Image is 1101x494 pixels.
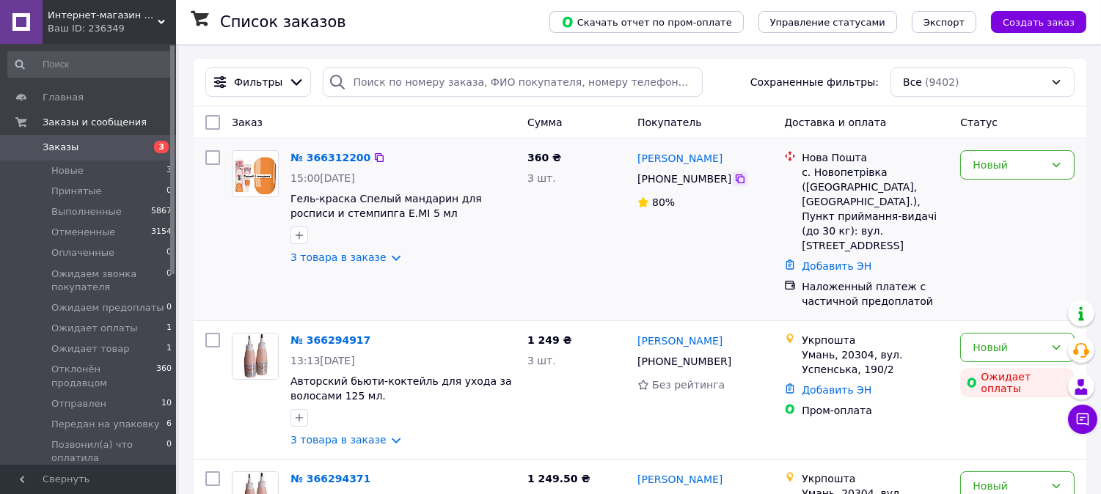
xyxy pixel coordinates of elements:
a: Фото товару [232,333,279,380]
a: [PERSON_NAME] [637,472,723,487]
span: 3 шт. [527,172,556,184]
span: Заказы и сообщения [43,116,147,129]
span: Отправлен [51,397,106,410]
span: 5867 [151,205,172,218]
span: 0 [167,246,172,259]
span: Ожидает оплаты [51,322,138,335]
span: Сумма [527,117,563,128]
div: Ваш ID: 236349 [48,22,176,35]
div: Укрпошта [802,471,948,486]
a: 3 товара в заказе [290,434,387,446]
span: Покупатель [637,117,702,128]
span: Экспорт [923,17,965,28]
button: Чат с покупателем [1068,405,1097,434]
a: Создать заказ [976,15,1086,27]
span: Главная [43,91,84,104]
span: [PHONE_NUMBER] [637,173,731,185]
div: Новый [973,478,1045,494]
span: Позвонил(а) что оплатила [51,438,167,465]
h1: Список заказов [220,13,346,31]
a: [PERSON_NAME] [637,151,723,166]
span: Статус [960,117,998,128]
input: Поиск [7,51,173,78]
span: Скачать отчет по пром-оплате [561,15,732,29]
span: (9402) [925,76,959,88]
span: 3 шт. [527,355,556,366]
span: Ожидаем предоплаты [51,301,164,314]
span: [PHONE_NUMBER] [637,355,731,367]
span: 10 [161,397,172,410]
div: Пром-оплата [802,403,948,418]
span: 0 [167,438,172,465]
div: Нова Пошта [802,150,948,165]
a: Гель-краска Спелый мандарин для росписи и стемпипга E.MI 5 мл РАСПРОДАЖА [290,193,482,234]
span: Новые [51,164,84,177]
button: Создать заказ [991,11,1086,33]
span: Без рейтинга [652,379,725,391]
span: Заказ [232,117,263,128]
span: Все [903,75,922,89]
a: Авторский бьюти-коктейль для ухода за волосами 125 мл. [290,375,512,402]
span: Передан на упаковку [51,418,159,431]
a: № 366294917 [290,334,370,346]
input: Поиск по номеру заказа, ФИО покупателя, номеру телефона, Email, номеру накладной [323,67,703,97]
span: Доставка и оплата [784,117,886,128]
span: 0 [167,185,172,198]
span: Ожидаем звонка покупателя [51,268,167,294]
span: Управление статусами [770,17,885,28]
button: Экспорт [912,11,976,33]
span: Заказы [43,141,78,154]
div: с. Новопетрівка ([GEOGRAPHIC_DATA], [GEOGRAPHIC_DATA].), Пункт приймання-видачі (до 30 кг): вул. ... [802,165,948,253]
span: 360 [156,363,172,389]
a: № 366312200 [290,152,370,163]
span: 3 [167,164,172,177]
span: Создать заказ [1003,17,1075,28]
span: 1 249 ₴ [527,334,572,346]
img: Фото товару [233,333,278,379]
a: Добавить ЭН [802,260,871,272]
span: 13:13[DATE] [290,355,355,366]
button: Управление статусами [758,11,897,33]
a: [PERSON_NAME] [637,333,723,348]
span: 6 [167,418,172,431]
div: Ожидает оплаты [960,368,1075,397]
span: Оплаченные [51,246,114,259]
span: 80% [652,196,675,208]
span: 0 [167,301,172,314]
a: Добавить ЭН [802,384,871,396]
span: Отмененные [51,226,115,239]
span: Отклонён продавцом [51,363,156,389]
div: Новый [973,157,1045,173]
span: 0 [167,268,172,294]
span: Принятые [51,185,102,198]
div: Укрпошта [802,333,948,347]
span: Сохраненные фильтры: [750,75,879,89]
span: Интернет-магазин «Маникюрия» [48,9,158,22]
a: Фото товару [232,150,279,197]
span: 15:00[DATE] [290,172,355,184]
span: 1 [167,342,172,355]
span: Выполненные [51,205,122,218]
span: 1 [167,322,172,335]
a: 3 товара в заказе [290,251,387,263]
button: Скачать отчет по пром-оплате [549,11,744,33]
span: Фильтры [234,75,282,89]
span: Ожидает товар [51,342,129,355]
span: 1 249.50 ₴ [527,473,590,484]
span: 360 ₴ [527,152,561,163]
img: Фото товару [233,153,278,193]
span: 3 [154,141,169,153]
div: Наложенный платеж с частичной предоплатой [802,279,948,309]
div: Умань, 20304, вул. Успенська, 190/2 [802,347,948,377]
a: № 366294371 [290,473,370,484]
div: Новый [973,339,1045,355]
span: 3154 [151,226,172,239]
